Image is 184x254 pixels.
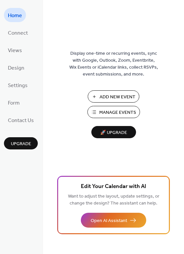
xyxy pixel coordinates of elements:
[4,25,32,40] a: Connect
[69,50,158,78] span: Display one-time or recurring events, sync with Google, Outlook, Zoom, Eventbrite, Wix Events or ...
[4,60,28,75] a: Design
[81,213,146,228] button: Open AI Assistant
[11,141,31,147] span: Upgrade
[88,90,139,103] button: Add New Event
[4,8,26,22] a: Home
[99,109,136,116] span: Manage Events
[91,126,136,138] button: 🚀 Upgrade
[68,192,159,208] span: Want to adjust the layout, update settings, or change the design? The assistant can help.
[8,98,20,108] span: Form
[4,43,26,57] a: Views
[91,217,127,224] span: Open AI Assistant
[8,63,24,73] span: Design
[95,128,132,137] span: 🚀 Upgrade
[87,106,140,118] button: Manage Events
[8,115,34,126] span: Contact Us
[81,182,146,191] span: Edit Your Calendar with AI
[8,28,28,38] span: Connect
[4,78,32,92] a: Settings
[100,94,135,101] span: Add New Event
[4,137,38,149] button: Upgrade
[8,11,22,21] span: Home
[4,113,38,127] a: Contact Us
[8,80,28,91] span: Settings
[4,95,24,110] a: Form
[8,46,22,56] span: Views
